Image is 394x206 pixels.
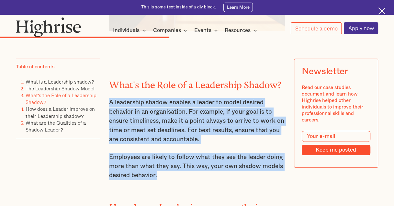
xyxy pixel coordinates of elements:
img: Highrise logo [16,17,81,37]
form: Modal Form [302,131,371,155]
a: What's the Role of a Leadership Shadow? [26,92,96,106]
div: Resources [225,27,259,34]
a: Learn More [223,3,253,12]
p: A leadership shadow enables a leader to model desired behavior in an organisation. For example, i... [109,98,285,144]
input: Your e-mail [302,131,371,142]
a: The Leadership Shadow Model [26,85,95,92]
h2: What's the Role of a Leadership Shadow? [109,77,285,88]
input: Keep me posted [302,145,371,155]
p: Employees are likely to follow what they see the leader doing more than what they say. This way, ... [109,153,285,180]
div: Individuals [113,27,140,34]
a: How does a Leader improve on their Leadership shadow? [26,105,95,120]
a: Schedule a demo [291,22,342,34]
div: Resources [225,27,251,34]
div: Companies [153,27,189,34]
div: Newsletter [302,66,348,77]
div: Table of contents [16,64,54,71]
div: Read our case studies document and learn how Highrise helped other individuals to improve their p... [302,85,371,124]
div: Individuals [113,27,148,34]
div: Companies [153,27,181,34]
div: This is some text inside of a div block. [141,5,216,10]
a: What are the Qualities of a Shadow Leader? [26,119,86,133]
a: What is a Leadership shadow? [26,78,94,86]
div: Events [194,27,220,34]
img: Cross icon [378,7,386,15]
a: Apply now [344,22,378,34]
div: Events [194,27,211,34]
